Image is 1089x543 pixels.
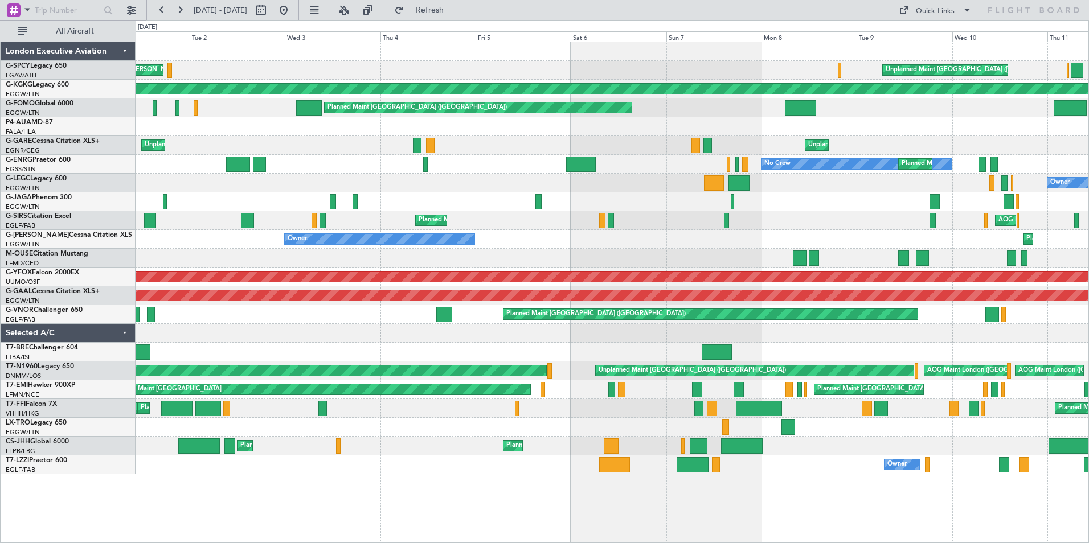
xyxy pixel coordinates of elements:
[893,1,977,19] button: Quick Links
[952,31,1047,42] div: Wed 10
[6,315,35,324] a: EGLF/FAB
[6,175,67,182] a: G-LEGCLegacy 600
[288,231,307,248] div: Owner
[6,457,29,464] span: T7-LZZI
[6,221,35,230] a: EGLF/FAB
[6,119,53,126] a: P4-AUAMD-87
[380,31,476,42] div: Thu 4
[6,250,88,257] a: M-OUSECitation Mustang
[1050,174,1070,191] div: Owner
[886,61,1070,79] div: Unplanned Maint [GEOGRAPHIC_DATA] ([PERSON_NAME] Intl)
[817,381,926,398] div: Planned Maint [GEOGRAPHIC_DATA]
[6,390,39,399] a: LFMN/NCE
[6,63,30,69] span: G-SPCY
[6,119,31,126] span: P4-AUA
[6,259,39,268] a: LFMD/CEQ
[6,307,83,314] a: G-VNORChallenger 650
[6,71,36,80] a: LGAV/ATH
[389,1,457,19] button: Refresh
[240,437,420,454] div: Planned Maint [GEOGRAPHIC_DATA] ([GEOGRAPHIC_DATA])
[762,31,857,42] div: Mon 8
[808,137,911,154] div: Unplanned Maint [PERSON_NAME]
[6,363,38,370] span: T7-N1960
[6,127,36,136] a: FALA/HLA
[6,63,67,69] a: G-SPCYLegacy 650
[6,109,40,117] a: EGGW/LTN
[6,447,35,455] a: LFPB/LBG
[571,31,666,42] div: Sat 6
[6,382,75,389] a: T7-EMIHawker 900XP
[6,240,40,249] a: EGGW/LTN
[138,23,157,32] div: [DATE]
[6,419,67,426] a: LX-TROLegacy 650
[887,456,907,473] div: Owner
[6,194,72,201] a: G-JAGAPhenom 300
[6,269,79,276] a: G-YFOXFalcon 2000EX
[6,165,36,174] a: EGSS/STN
[6,353,31,361] a: LTBA/ISL
[927,362,1055,379] div: AOG Maint London ([GEOGRAPHIC_DATA])
[419,212,598,229] div: Planned Maint [GEOGRAPHIC_DATA] ([GEOGRAPHIC_DATA])
[6,288,100,295] a: G-GAALCessna Citation XLS+
[6,100,73,107] a: G-FOMOGlobal 6000
[6,203,40,211] a: EGGW/LTN
[998,212,1085,229] div: AOG Maint [PERSON_NAME]
[476,31,571,42] div: Fri 5
[6,232,132,238] a: G-[PERSON_NAME]Cessna Citation XLS
[6,438,69,445] a: CS-JHHGlobal 6000
[764,155,791,172] div: No Crew
[6,438,30,445] span: CS-JHH
[666,31,762,42] div: Sun 7
[6,363,74,370] a: T7-N1960Legacy 650
[6,138,100,145] a: G-GARECessna Citation XLS+
[6,184,40,192] a: EGGW/LTN
[141,400,331,417] div: Planned Maint [GEOGRAPHIC_DATA] ([GEOGRAPHIC_DATA] Intl)
[6,81,32,88] span: G-KGKG
[6,382,28,389] span: T7-EMI
[6,146,40,155] a: EGNR/CEG
[145,137,248,154] div: Unplanned Maint [PERSON_NAME]
[6,232,69,238] span: G-[PERSON_NAME]
[6,157,32,163] span: G-ENRG
[113,381,222,398] div: Planned Maint [GEOGRAPHIC_DATA]
[190,31,285,42] div: Tue 2
[6,278,40,286] a: UUMO/OSF
[902,155,1081,172] div: Planned Maint [GEOGRAPHIC_DATA] ([GEOGRAPHIC_DATA])
[506,437,686,454] div: Planned Maint [GEOGRAPHIC_DATA] ([GEOGRAPHIC_DATA])
[6,307,34,314] span: G-VNOR
[6,157,71,163] a: G-ENRGPraetor 600
[327,99,507,116] div: Planned Maint [GEOGRAPHIC_DATA] ([GEOGRAPHIC_DATA])
[857,31,952,42] div: Tue 9
[6,250,33,257] span: M-OUSE
[13,22,124,40] button: All Aircraft
[30,27,120,35] span: All Aircraft
[506,306,686,323] div: Planned Maint [GEOGRAPHIC_DATA] ([GEOGRAPHIC_DATA])
[6,90,40,98] a: EGGW/LTN
[6,213,71,220] a: G-SIRSCitation Excel
[6,269,32,276] span: G-YFOX
[6,213,27,220] span: G-SIRS
[6,401,26,408] span: T7-FFI
[6,401,57,408] a: T7-FFIFalcon 7X
[599,362,786,379] div: Unplanned Maint [GEOGRAPHIC_DATA] ([GEOGRAPHIC_DATA])
[6,409,39,418] a: VHHH/HKG
[194,5,247,15] span: [DATE] - [DATE]
[6,138,32,145] span: G-GARE
[6,344,78,351] a: T7-BREChallenger 604
[6,175,30,182] span: G-LEGC
[406,6,454,14] span: Refresh
[6,81,69,88] a: G-KGKGLegacy 600
[6,466,35,474] a: EGLF/FAB
[6,297,40,305] a: EGGW/LTN
[6,344,29,351] span: T7-BRE
[6,194,32,201] span: G-JAGA
[6,372,41,380] a: DNMM/LOS
[285,31,380,42] div: Wed 3
[6,457,67,464] a: T7-LZZIPraetor 600
[6,419,30,426] span: LX-TRO
[6,288,32,295] span: G-GAAL
[35,2,100,19] input: Trip Number
[6,100,35,107] span: G-FOMO
[916,6,955,17] div: Quick Links
[6,428,40,437] a: EGGW/LTN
